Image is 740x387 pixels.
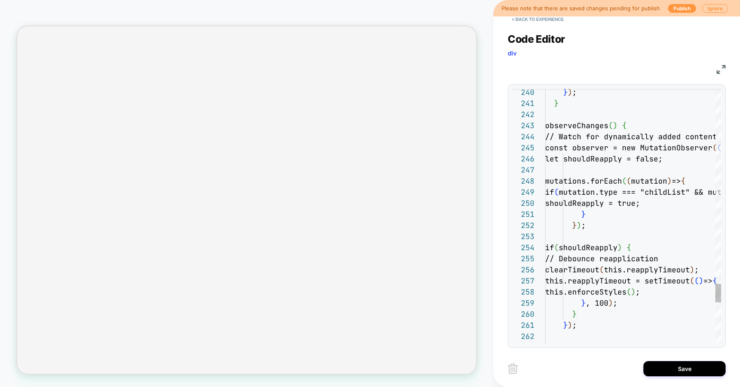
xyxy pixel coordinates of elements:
span: { [712,276,717,286]
button: Save [643,361,726,376]
div: 262 [512,331,534,342]
span: => [703,276,712,286]
span: { [681,176,685,186]
div: 241 [512,98,534,109]
div: 248 [512,175,534,187]
span: { [627,243,631,252]
span: observer.observe [545,343,617,352]
span: } [572,309,577,319]
div: 254 [512,242,534,253]
span: clearTimeout [545,265,599,274]
span: ; [636,287,640,297]
div: 255 [512,253,534,264]
div: 246 [512,153,534,164]
span: } [572,221,577,230]
span: ( [608,121,613,130]
span: ; [572,88,577,97]
span: } [563,88,568,97]
span: } [563,320,568,330]
div: 261 [512,320,534,331]
div: 256 [512,264,534,275]
div: 247 [512,164,534,175]
span: ) [577,221,581,230]
div: 242 [512,109,534,120]
span: ) [631,287,636,297]
span: Code Editor [508,33,565,45]
div: 243 [512,120,534,131]
span: let shouldReapply = false; [545,154,663,164]
span: // Watch for dynamically added content [545,132,717,141]
span: ) [690,265,694,274]
img: delete [508,364,518,374]
div: 259 [512,297,534,309]
span: } [554,99,559,108]
div: 252 [512,220,534,231]
span: ( [622,176,627,186]
span: ( [627,176,631,186]
span: , 100 [586,298,608,308]
div: 253 [512,231,534,242]
span: ) [617,243,622,252]
span: ; [572,320,577,330]
img: fullscreen [717,65,726,74]
span: { [622,121,627,130]
span: } [581,210,586,219]
div: 251 [512,209,534,220]
div: 260 [512,309,534,320]
div: 258 [512,286,534,297]
span: const observer = new MutationObserver [545,143,712,152]
span: ) [568,88,572,97]
span: ( [694,276,699,286]
span: ( [599,265,604,274]
span: this.reapplyTimeout [604,265,690,274]
iframe: To enrich screen reader interactions, please activate Accessibility in Grammarly extension settings [17,26,476,373]
span: if [545,187,554,197]
span: { [685,343,690,352]
span: mutations.forEach [545,176,622,186]
span: this.reapplyTimeout = setTimeout [545,276,690,286]
span: ) [667,176,672,186]
span: if [545,243,554,252]
span: => [672,176,681,186]
span: ) [699,276,703,286]
span: ) [613,121,617,130]
span: ; [694,265,699,274]
button: Publish [668,4,696,13]
div: 250 [512,198,534,209]
span: ) [608,298,613,308]
span: document.body, [622,343,685,352]
div: 263 [512,342,534,353]
span: ( [627,287,631,297]
span: ( [554,243,559,252]
span: ; [613,298,617,308]
div: 240 [512,87,534,98]
span: ( [617,343,622,352]
button: < Back to experience [508,13,568,26]
div: 245 [512,142,534,153]
button: Ignore [702,4,728,13]
span: ( [554,187,559,197]
span: this.enforceStyles [545,287,627,297]
span: observeChanges [545,121,608,130]
div: 244 [512,131,534,142]
span: shouldReapply [559,243,617,252]
span: ) [568,320,572,330]
span: } [581,298,586,308]
span: ( [712,143,717,152]
span: mutation [631,176,667,186]
span: // Debounce reapplication [545,254,658,263]
span: ( [690,276,694,286]
div: 257 [512,275,534,286]
span: ; [581,221,586,230]
div: 249 [512,187,534,198]
span: shouldReapply = true; [545,198,640,208]
span: div [508,49,517,57]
